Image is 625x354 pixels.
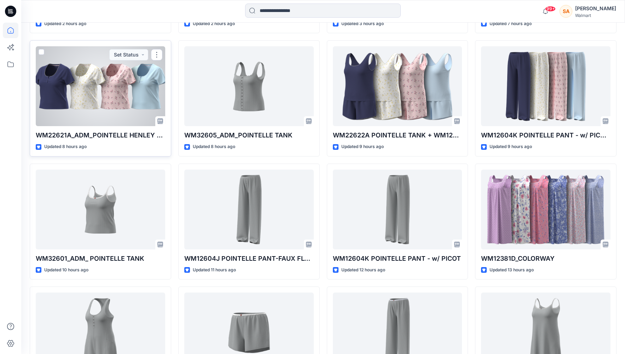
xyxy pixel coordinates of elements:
[36,254,165,264] p: WM32601_ADM_ POINTELLE TANK
[333,46,462,126] a: WM22622A POINTELLE TANK + WM12605K POINTELLE SHORT -w- PICOT_COLORWAY
[490,143,532,151] p: Updated 9 hours ago
[44,20,86,28] p: Updated 2 hours ago
[560,5,572,18] div: SA
[44,143,87,151] p: Updated 8 hours ago
[481,170,610,249] a: WM12381D_COLORWAY
[545,6,556,12] span: 99+
[481,46,610,126] a: WM12604K POINTELLE PANT - w/ PICOT_COLORWAY
[341,20,384,28] p: Updated 3 hours ago
[193,266,236,274] p: Updated 11 hours ago
[481,254,610,264] p: WM12381D_COLORWAY
[333,130,462,140] p: WM22622A POINTELLE TANK + WM12605K POINTELLE SHORT -w- PICOT_COLORWAY
[36,46,165,126] a: WM22621A_ADM_POINTELLE HENLEY TEE_COLORWAY
[193,20,235,28] p: Updated 2 hours ago
[184,130,314,140] p: WM32605_ADM_POINTELLE TANK
[333,170,462,249] a: WM12604K POINTELLE PANT - w/ PICOT
[481,130,610,140] p: WM12604K POINTELLE PANT - w/ PICOT_COLORWAY
[341,143,384,151] p: Updated 9 hours ago
[36,170,165,249] a: WM32601_ADM_ POINTELLE TANK
[575,13,616,18] div: Walmart
[184,46,314,126] a: WM32605_ADM_POINTELLE TANK
[333,254,462,264] p: WM12604K POINTELLE PANT - w/ PICOT
[341,266,385,274] p: Updated 12 hours ago
[490,266,534,274] p: Updated 13 hours ago
[184,170,314,249] a: WM12604J POINTELLE PANT-FAUX FLY & BUTTONS + PICOT
[184,254,314,264] p: WM12604J POINTELLE PANT-FAUX FLY & BUTTONS + PICOT
[575,4,616,13] div: [PERSON_NAME]
[36,130,165,140] p: WM22621A_ADM_POINTELLE HENLEY TEE_COLORWAY
[193,143,235,151] p: Updated 8 hours ago
[490,20,532,28] p: Updated 7 hours ago
[44,266,88,274] p: Updated 10 hours ago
